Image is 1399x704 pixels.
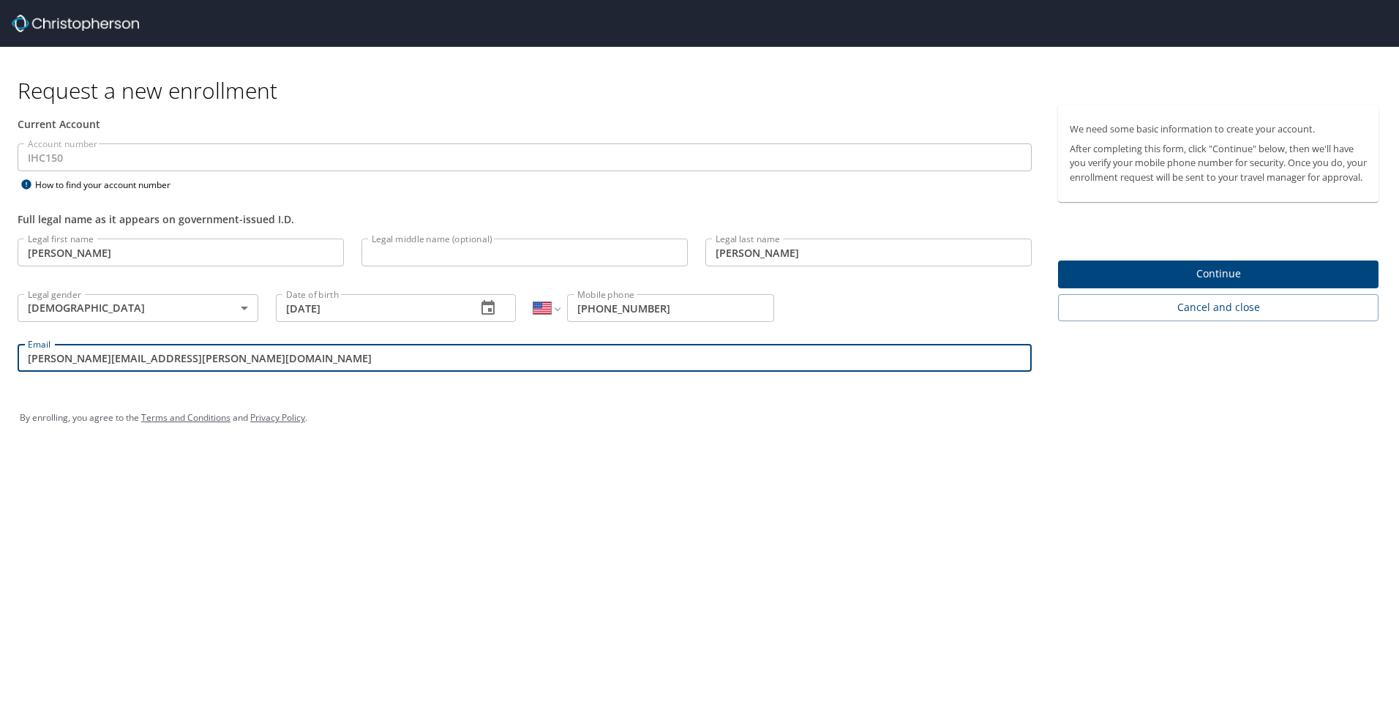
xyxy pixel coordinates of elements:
button: Continue [1058,261,1379,289]
p: We need some basic information to create your account. [1070,122,1367,136]
div: Full legal name as it appears on government-issued I.D. [18,211,1032,227]
a: Privacy Policy [250,411,305,424]
input: Enter phone number [567,294,774,322]
img: cbt logo [12,15,139,32]
input: MM/DD/YYYY [276,294,465,322]
span: Cancel and close [1070,299,1367,317]
a: Terms and Conditions [141,411,230,424]
span: Continue [1070,265,1367,283]
div: By enrolling, you agree to the and . [20,400,1379,436]
h1: Request a new enrollment [18,76,1390,105]
button: Cancel and close [1058,294,1379,321]
div: How to find your account number [18,176,200,194]
div: [DEMOGRAPHIC_DATA] [18,294,258,322]
p: After completing this form, click "Continue" below, then we'll have you verify your mobile phone ... [1070,142,1367,184]
div: Current Account [18,116,1032,132]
